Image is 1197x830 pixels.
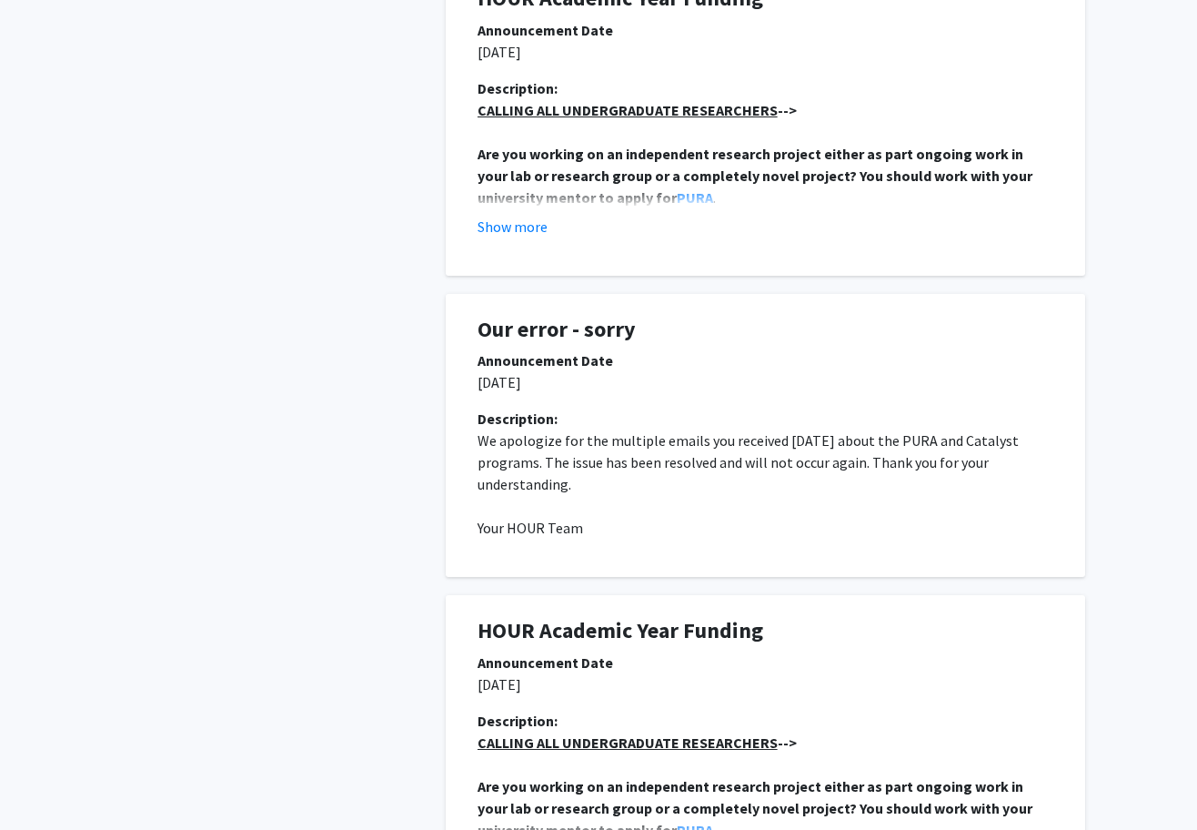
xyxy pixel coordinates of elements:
[478,517,1053,539] p: Your HOUR Team
[14,748,77,816] iframe: Chat
[478,734,778,752] u: CALLING ALL UNDERGRADUATE RESEARCHERS
[478,216,548,238] button: Show more
[478,371,1053,393] p: [DATE]
[478,710,1053,732] div: Description:
[677,188,713,207] a: PURA
[478,41,1053,63] p: [DATE]
[478,77,1053,99] div: Description:
[478,349,1053,371] div: Announcement Date
[478,652,1053,673] div: Announcement Date
[478,408,1053,430] div: Description:
[478,618,1053,644] h1: HOUR Academic Year Funding
[478,145,1035,207] strong: Are you working on an independent research project either as part ongoing work in your lab or res...
[478,101,778,119] u: CALLING ALL UNDERGRADUATE RESEARCHERS
[478,430,1053,495] p: We apologize for the multiple emails you received [DATE] about the PURA and Catalyst programs. Th...
[478,734,797,752] strong: -->
[478,673,1053,695] p: [DATE]
[478,101,797,119] strong: -->
[478,19,1053,41] div: Announcement Date
[478,317,1053,343] h1: Our error - sorry
[478,143,1053,208] p: .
